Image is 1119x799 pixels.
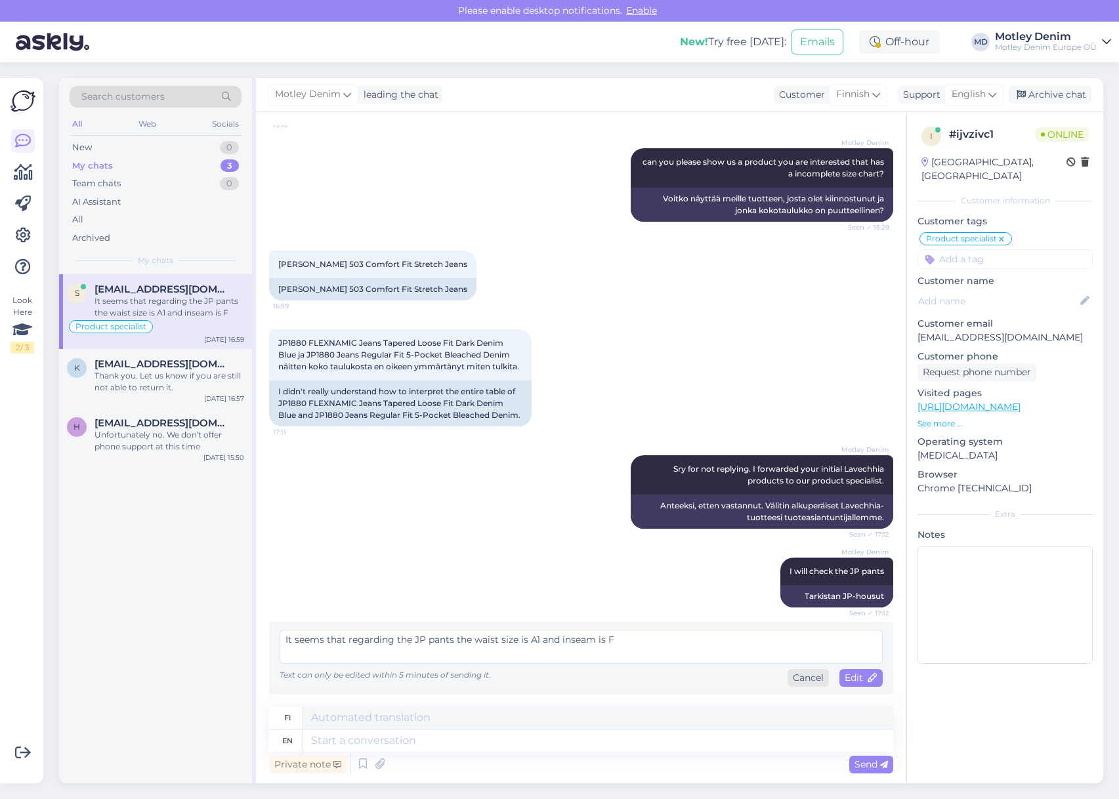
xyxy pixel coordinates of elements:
[774,88,825,102] div: Customer
[918,215,1093,228] p: Customer tags
[918,363,1036,381] div: Request phone number
[921,155,1066,183] div: [GEOGRAPHIC_DATA], [GEOGRAPHIC_DATA]
[278,338,519,371] span: JP1880 FLEXNAMIC Jeans Tapered Loose Fit Dark Denim Blue ja JP1880 Jeans Regular Fit 5-Pocket Ble...
[643,157,886,178] span: can you please show us a product you are interested that has a incomplete size chart?
[74,363,80,373] span: k
[273,120,322,130] span: 15:16
[269,756,347,773] div: Private note
[221,159,239,173] div: 3
[788,669,829,687] div: Cancel
[280,630,883,664] textarea: It seems that regarding the JP pants the waist size is A1 and inseam is F
[631,188,893,222] div: Voitko näyttää meille tuotteen, josta olet kiinnostunut ja jonka kokotaulukko on puutteellinen?
[1036,127,1089,142] span: Online
[918,350,1093,363] p: Customer phone
[855,758,888,770] span: Send
[918,528,1093,542] p: Notes
[840,608,889,618] span: Seen ✓ 17:12
[95,358,231,370] span: kemenesadam@gmail.com
[918,294,1078,308] input: Add name
[11,295,34,354] div: Look Here
[72,159,113,173] div: My chats
[81,90,165,104] span: Search customers
[11,89,35,113] img: Askly Logo
[840,445,889,455] span: Motley Denim
[680,34,786,50] div: Try free [DATE]:
[204,335,244,344] div: [DATE] 16:59
[209,115,242,133] div: Socials
[204,394,244,403] div: [DATE] 16:57
[918,386,1093,400] p: Visited pages
[622,5,661,16] span: Enable
[72,195,121,209] div: AI Assistant
[780,585,893,607] div: Tarkistan JP-housut
[70,115,85,133] div: All
[273,427,322,437] span: 17:11
[203,453,244,462] div: [DATE] 15:50
[949,127,1036,142] div: # ijvzivc1
[282,729,293,752] div: en
[918,195,1093,207] div: Customer information
[75,323,146,331] span: Product specialist
[284,707,291,729] div: fi
[273,301,322,311] span: 16:59
[278,259,467,269] span: [PERSON_NAME] 503 Comfort Fit Stretch Jeans
[790,566,884,576] span: I will check the JP pants
[840,222,889,232] span: Seen ✓ 15:29
[840,529,889,539] span: Seen ✓ 17:12
[840,547,889,557] span: Motley Denim
[358,88,438,102] div: leading the chat
[859,30,940,54] div: Off-hour
[75,288,79,298] span: s
[840,138,889,148] span: Motley Denim
[918,401,1021,413] a: [URL][DOMAIN_NAME]
[680,35,708,48] b: New!
[11,342,34,354] div: 2 / 3
[971,33,990,51] div: MD
[72,213,83,226] div: All
[918,274,1093,288] p: Customer name
[918,249,1093,269] input: Add a tag
[631,495,893,529] div: Anteeksi, etten vastannut. Välitin alkuperäiset Lavechhia-tuotteesi tuoteasiantuntijallemme.
[74,422,80,432] span: h
[918,435,1093,449] p: Operating system
[898,88,940,102] div: Support
[269,278,476,300] div: [PERSON_NAME] 503 Comfort Fit Stretch Jeans
[918,508,1093,520] div: Extra
[918,468,1093,481] p: Browser
[918,317,1093,331] p: Customer email
[995,31,1111,52] a: Motley DenimMotley Denim Europe OÜ
[72,141,92,154] div: New
[280,670,491,680] span: Text can only be edited within 5 minutes of sending it.
[275,87,341,102] span: Motley Denim
[918,449,1093,462] p: [MEDICAL_DATA]
[930,131,933,141] span: i
[836,87,870,102] span: Finnish
[918,481,1093,495] p: Chrome [TECHNICAL_ID]
[926,235,997,243] span: Product specialist
[95,370,244,394] div: Thank you. Let us know if you are still not able to return it.
[72,232,110,245] div: Archived
[138,255,173,266] span: My chats
[918,331,1093,344] p: [EMAIL_ADDRESS][DOMAIN_NAME]
[95,283,231,295] span: samiaut74@gmail.com
[952,87,986,102] span: English
[220,141,239,154] div: 0
[95,429,244,453] div: Unfortunately no. We don't offer phone support at this time
[792,30,843,54] button: Emails
[918,418,1093,430] p: See more ...
[269,380,532,426] div: I didn't really understand how to interpret the entire table of JP1880 FLEXNAMIC Jeans Tapered Lo...
[95,417,231,429] span: herve.laposte@orange.fr
[95,295,244,319] div: It seems that regarding the JP pants the waist size is A1 and inseam is F
[136,115,159,133] div: Web
[995,42,1097,52] div: Motley Denim Europe OÜ
[673,464,886,485] span: Sry for not replying. I forwarded your initial Lavechhia products to our product specialist.
[220,177,239,190] div: 0
[72,177,121,190] div: Team chats
[995,31,1097,42] div: Motley Denim
[1009,86,1091,104] div: Archive chat
[845,672,877,684] span: Edit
